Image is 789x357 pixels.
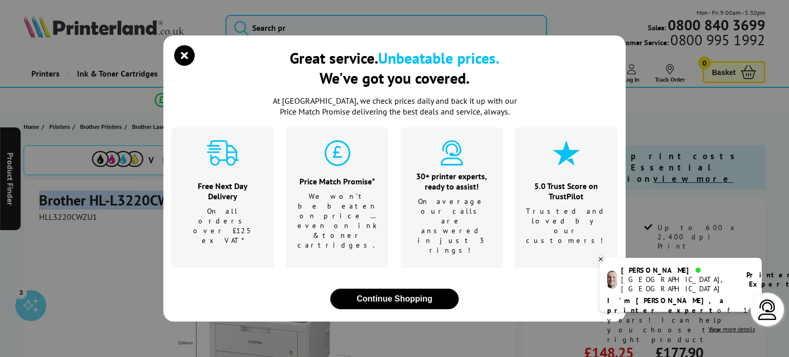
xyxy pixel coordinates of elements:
[607,296,754,345] p: of 14 years! I can help you choose the right product
[184,181,261,201] div: Free Next Day Delivery
[184,206,261,246] p: On all orders over £125 ex VAT*
[378,48,499,68] b: Unbeatable prices.
[414,197,491,255] p: On average our calls are answered in just 3 rings!
[621,275,734,293] div: [GEOGRAPHIC_DATA], [GEOGRAPHIC_DATA]
[621,266,734,275] div: [PERSON_NAME]
[414,171,491,192] div: 30+ printer experts, ready to assist!
[290,48,499,88] div: Great service. We've got you covered.
[330,289,459,309] button: close modal
[297,176,378,186] div: Price Match Promise*
[297,192,378,250] p: We won't be beaten on price …even on ink & toner cartridges.
[607,296,727,315] b: I'm [PERSON_NAME], a printer expert
[526,206,607,246] p: Trusted and loved by our customers!
[266,96,523,117] p: At [GEOGRAPHIC_DATA], we check prices daily and back it up with our Price Match Promise deliverin...
[526,181,607,201] div: 5.0 Trust Score on TrustPilot
[177,48,192,63] button: close modal
[757,299,778,320] img: user-headset-light.svg
[607,271,617,289] img: ashley-livechat.png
